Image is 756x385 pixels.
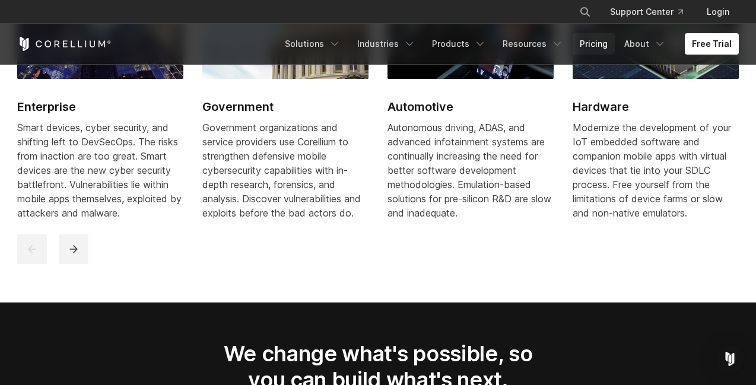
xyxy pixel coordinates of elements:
[495,33,570,55] a: Resources
[697,1,739,23] a: Login
[17,37,112,51] a: Corellium Home
[17,98,183,116] h2: Enterprise
[573,122,731,219] span: Modernize the development of your IoT embedded software and companion mobile apps with virtual de...
[278,33,348,55] a: Solutions
[387,98,554,116] h2: Automotive
[202,98,369,116] h2: Government
[387,120,554,220] div: Autonomous driving, ADAS, and advanced infotainment systems are continually increasing the need f...
[565,1,739,23] div: Navigation Menu
[17,120,183,220] div: Smart devices, cyber security, and shifting left to DevSecOps. The risks from inaction are too gr...
[350,33,423,55] a: Industries
[59,234,88,264] button: next
[574,1,596,23] button: Search
[425,33,493,55] a: Products
[716,345,744,373] div: Open Intercom Messenger
[202,120,369,220] div: Government organizations and service providers use Corellium to strengthen defensive mobile cyber...
[601,1,693,23] a: Support Center
[617,33,673,55] a: About
[573,98,739,116] h2: Hardware
[685,33,739,55] a: Free Trial
[17,234,47,264] button: previous
[278,33,739,55] div: Navigation Menu
[573,33,615,55] a: Pricing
